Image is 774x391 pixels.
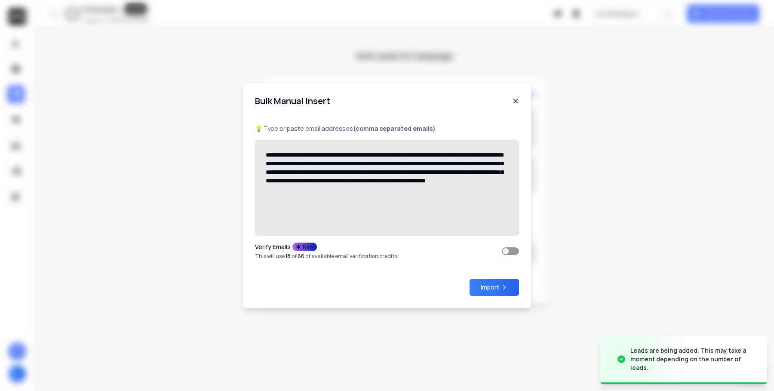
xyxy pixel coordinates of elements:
div: New [292,243,317,251]
p: 💡 Type or paste email addresses [255,124,519,133]
img: image [600,334,686,385]
h1: Bulk Manual Insert [255,95,330,107]
p: This will use of of available email verification credits. [255,253,398,260]
button: Import [470,279,519,296]
b: (comma separated emails) [353,124,436,132]
span: 66 [298,252,304,260]
span: 18 [286,252,291,260]
p: Verify Emails [255,244,291,250]
div: Leads are being added. This may take a moment depending on the number of leads. [630,346,757,372]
